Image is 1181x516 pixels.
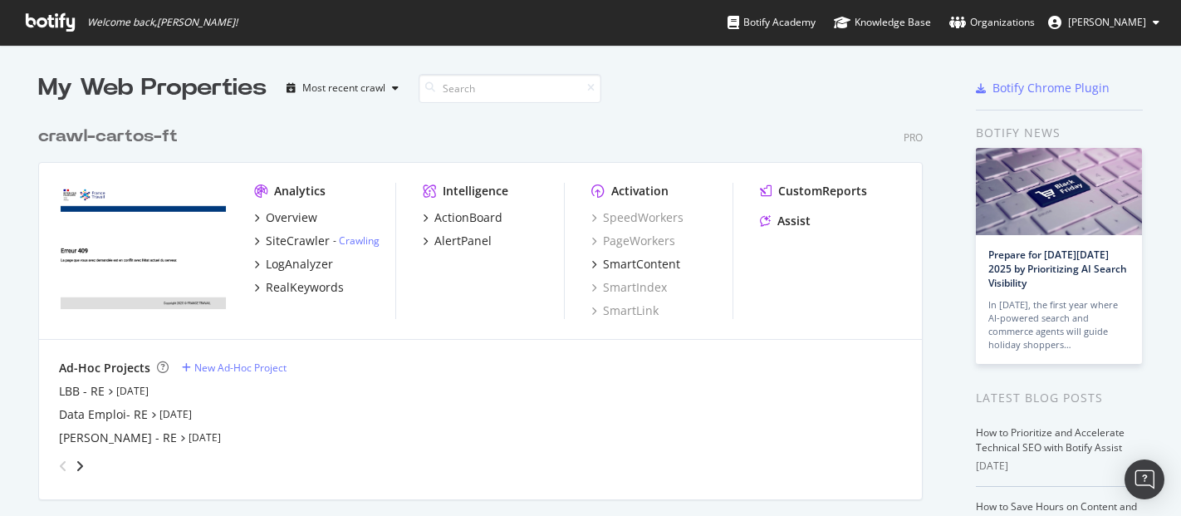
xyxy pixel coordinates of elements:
a: Crawling [339,233,380,248]
div: Knowledge Base [834,14,931,31]
div: SmartContent [603,256,680,273]
div: Organizations [949,14,1035,31]
a: How to Prioritize and Accelerate Technical SEO with Botify Assist [976,425,1125,455]
a: crawl-cartos-ft [38,125,184,149]
div: In [DATE], the first year where AI-powered search and commerce agents will guide holiday shoppers… [988,298,1130,351]
img: www.francetravail.fr [59,183,228,317]
img: Prepare for Black Friday 2025 by Prioritizing AI Search Visibility [976,148,1142,235]
a: SmartIndex [591,279,667,296]
a: [PERSON_NAME] - RE [59,430,177,446]
div: Open Intercom Messenger [1125,459,1164,499]
div: Pro [904,130,923,145]
a: LBB - RE [59,383,105,400]
div: Botify news [976,124,1143,142]
div: Botify Chrome Plugin [992,80,1110,96]
a: [DATE] [189,430,221,445]
a: LogAnalyzer [254,256,333,273]
div: New Ad-Hoc Project [194,361,287,375]
button: [PERSON_NAME] [1035,9,1173,36]
div: Overview [266,209,317,226]
input: Search [419,74,601,103]
a: Prepare for [DATE][DATE] 2025 by Prioritizing AI Search Visibility [988,248,1127,290]
a: Data Emploi- RE [59,406,148,423]
a: [DATE] [159,407,192,421]
span: Welcome back, [PERSON_NAME] ! [87,16,238,29]
div: Botify Academy [728,14,816,31]
a: SiteCrawler- Crawling [254,233,380,249]
div: AlertPanel [434,233,492,249]
a: SmartLink [591,302,659,319]
a: Assist [760,213,811,229]
div: SiteCrawler [266,233,330,249]
div: LogAnalyzer [266,256,333,273]
a: Overview [254,209,317,226]
div: Ad-Hoc Projects [59,360,150,376]
div: ActionBoard [434,209,502,226]
a: Botify Chrome Plugin [976,80,1110,96]
a: SmartContent [591,256,680,273]
div: Activation [611,183,669,199]
div: Latest Blog Posts [976,389,1143,407]
div: Most recent crawl [302,83,385,93]
a: RealKeywords [254,279,344,296]
div: [DATE] [976,459,1143,474]
div: CustomReports [778,183,867,199]
div: angle-left [52,453,74,479]
a: SpeedWorkers [591,209,684,226]
div: Intelligence [443,183,508,199]
a: [DATE] [116,384,149,398]
div: angle-right [74,458,86,474]
div: Analytics [274,183,326,199]
div: RealKeywords [266,279,344,296]
a: PageWorkers [591,233,675,249]
div: My Web Properties [38,71,267,105]
div: - [333,233,380,248]
span: Olivier Mitry [1068,15,1146,29]
div: crawl-cartos-ft [38,125,178,149]
button: Most recent crawl [280,75,405,101]
a: CustomReports [760,183,867,199]
a: New Ad-Hoc Project [182,361,287,375]
a: AlertPanel [423,233,492,249]
a: ActionBoard [423,209,502,226]
div: Assist [777,213,811,229]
